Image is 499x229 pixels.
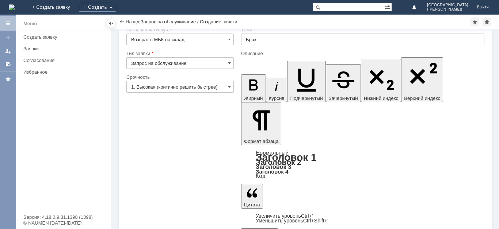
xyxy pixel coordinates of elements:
a: Нормальный [256,150,289,156]
div: Меню [23,19,37,28]
div: 4810151034023 [3,38,107,44]
span: Зачеркнутый [329,96,358,101]
span: ([PERSON_NAME]) [427,7,468,12]
div: Описание [241,51,483,56]
div: Тип заявки [126,51,232,56]
div: Соглашение/Услуга [126,27,232,32]
div: Тема [241,27,483,32]
button: Верхний индекс [401,57,443,102]
img: logo [9,4,15,10]
button: Жирный [241,74,266,102]
a: Создать заявку [2,32,14,44]
div: Запрос на обслуживание / Создание заявки [141,19,237,24]
span: Подчеркнутый [290,96,323,101]
div: Заявки [23,46,107,51]
span: Верхний индекс [404,96,440,101]
a: Перейти на домашнюю страницу [9,4,15,10]
a: Increase [256,213,313,219]
span: Курсив [269,96,285,101]
div: Версия: 4.18.0.9.31.1398 (1398) [23,215,104,220]
span: Ctrl+Shift+' [303,218,328,224]
button: Зачеркнутый [326,64,361,102]
a: Заявки [20,43,110,54]
div: ​Полка была облита,дно у товара подтекало. [3,44,107,55]
a: Код [256,173,266,179]
button: Нижний индекс [361,59,401,102]
span: Жирный [244,96,263,101]
div: [DATE] в 16:26 на полке был обнаружен бракованный товар. [3,9,107,20]
a: Decrease [256,218,328,224]
a: Заголовок 1 [256,152,317,163]
a: Заголовок 2 [256,158,301,166]
span: Расширенный поиск [384,3,392,10]
a: Заголовок 3 [256,163,291,170]
div: Согласования [23,58,107,63]
div: Создать заявку [23,34,107,40]
div: Формат абзаца [241,150,484,179]
div: Избранное [23,69,99,75]
div: Добавить в избранное [471,18,479,26]
button: Цитата [241,184,263,209]
span: Ctrl+' [301,213,313,219]
div: | [139,19,140,24]
div: Срочность [126,75,232,79]
span: [GEOGRAPHIC_DATA] [427,3,468,7]
div: Скрыть меню [107,19,115,28]
div: © NAUMEN [DATE]-[DATE] [23,221,104,225]
div: Создать [79,3,116,12]
a: Назад [126,19,139,24]
a: Мои заявки [2,45,14,57]
span: Нижний индекс [364,96,399,101]
a: Создать заявку [20,31,110,43]
div: Гель для умывания лица Сияние кожи гиалуроновый с витамином C,200 мл Белита/12/МТ [3,20,107,38]
button: Подчеркнутый [287,61,325,102]
a: Согласования [20,55,110,66]
a: Заголовок 4 [256,168,288,175]
button: Курсив [266,78,287,102]
a: Мои согласования [2,58,14,70]
div: Сделать домашней страницей [483,18,491,26]
button: Формат абзаца [241,102,281,145]
span: Формат абзаца [244,139,278,144]
span: Цитата [244,202,260,207]
div: Добрый день. [3,3,107,9]
div: Цитата [241,214,484,223]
